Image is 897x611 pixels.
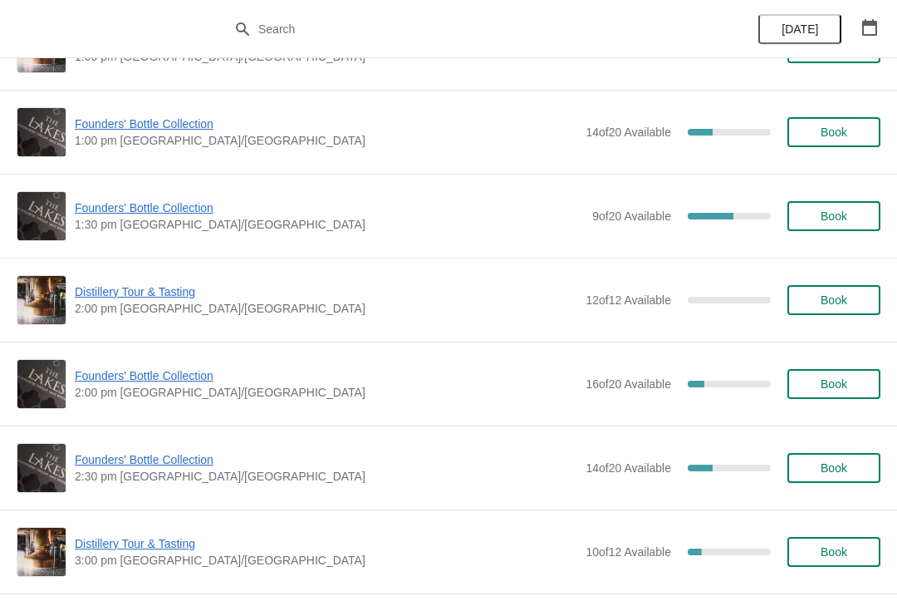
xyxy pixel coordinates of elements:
[17,528,66,576] img: Distillery Tour & Tasting | | 3:00 pm Europe/London
[758,14,841,44] button: [DATE]
[75,552,577,569] span: 3:00 pm [GEOGRAPHIC_DATA]/[GEOGRAPHIC_DATA]
[75,384,577,401] span: 2:00 pm [GEOGRAPHIC_DATA]/[GEOGRAPHIC_DATA]
[75,300,577,317] span: 2:00 pm [GEOGRAPHIC_DATA]/[GEOGRAPHIC_DATA]
[17,192,66,240] img: Founders' Bottle Collection | | 1:30 pm Europe/London
[821,293,847,307] span: Book
[787,117,880,147] button: Book
[787,201,880,231] button: Book
[17,444,66,492] img: Founders' Bottle Collection | | 2:30 pm Europe/London
[75,451,577,468] span: Founders' Bottle Collection
[787,285,880,315] button: Book
[782,22,818,36] span: [DATE]
[586,461,671,475] span: 14 of 20 Available
[17,108,66,156] img: Founders' Bottle Collection | | 1:00 pm Europe/London
[787,537,880,567] button: Book
[821,377,847,391] span: Book
[821,545,847,559] span: Book
[75,216,584,233] span: 1:30 pm [GEOGRAPHIC_DATA]/[GEOGRAPHIC_DATA]
[592,209,671,223] span: 9 of 20 Available
[787,453,880,483] button: Book
[821,461,847,475] span: Book
[586,377,671,391] span: 16 of 20 Available
[75,367,577,384] span: Founders' Bottle Collection
[75,468,577,485] span: 2:30 pm [GEOGRAPHIC_DATA]/[GEOGRAPHIC_DATA]
[75,200,584,216] span: Founders' Bottle Collection
[75,535,577,552] span: Distillery Tour & Tasting
[257,14,673,44] input: Search
[586,545,671,559] span: 10 of 12 Available
[821,126,847,139] span: Book
[586,293,671,307] span: 12 of 12 Available
[75,283,577,300] span: Distillery Tour & Tasting
[787,369,880,399] button: Book
[75,116,577,132] span: Founders' Bottle Collection
[821,209,847,223] span: Book
[586,126,671,139] span: 14 of 20 Available
[75,132,577,149] span: 1:00 pm [GEOGRAPHIC_DATA]/[GEOGRAPHIC_DATA]
[17,276,66,324] img: Distillery Tour & Tasting | | 2:00 pm Europe/London
[17,360,66,408] img: Founders' Bottle Collection | | 2:00 pm Europe/London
